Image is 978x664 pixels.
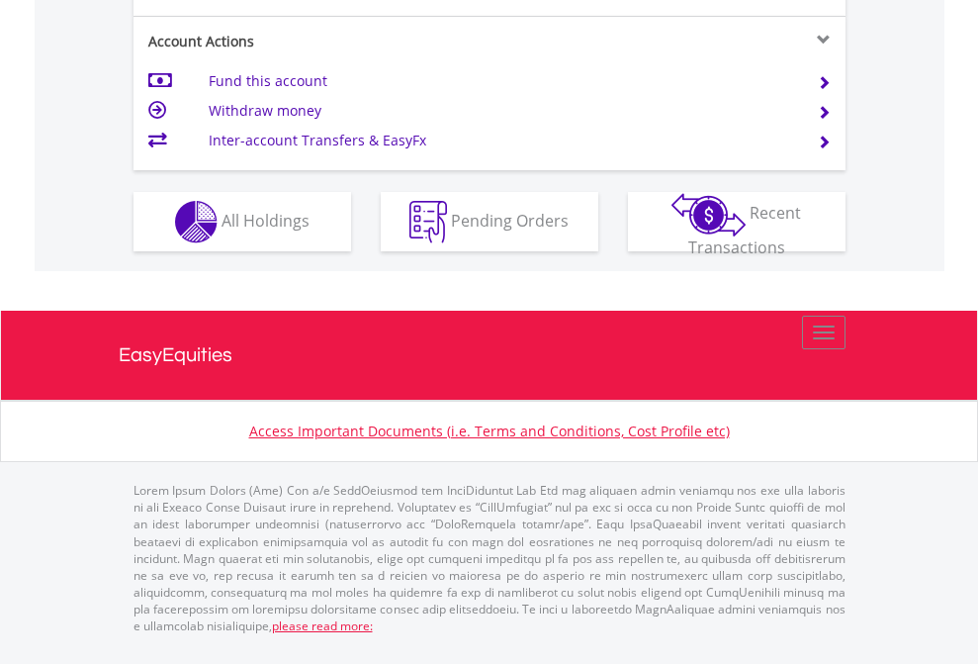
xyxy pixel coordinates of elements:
[209,66,793,96] td: Fund this account
[409,201,447,243] img: pending_instructions-wht.png
[119,311,860,400] a: EasyEquities
[133,482,845,634] p: Lorem Ipsum Dolors (Ame) Con a/e SeddOeiusmod tem InciDiduntut Lab Etd mag aliquaen admin veniamq...
[249,422,730,440] a: Access Important Documents (i.e. Terms and Conditions, Cost Profile etc)
[175,201,218,243] img: holdings-wht.png
[671,193,746,237] img: transactions-zar-wht.png
[628,192,845,251] button: Recent Transactions
[222,209,310,231] span: All Holdings
[133,32,489,51] div: Account Actions
[272,617,373,634] a: please read more:
[133,192,351,251] button: All Holdings
[209,126,793,155] td: Inter-account Transfers & EasyFx
[381,192,598,251] button: Pending Orders
[451,209,569,231] span: Pending Orders
[209,96,793,126] td: Withdraw money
